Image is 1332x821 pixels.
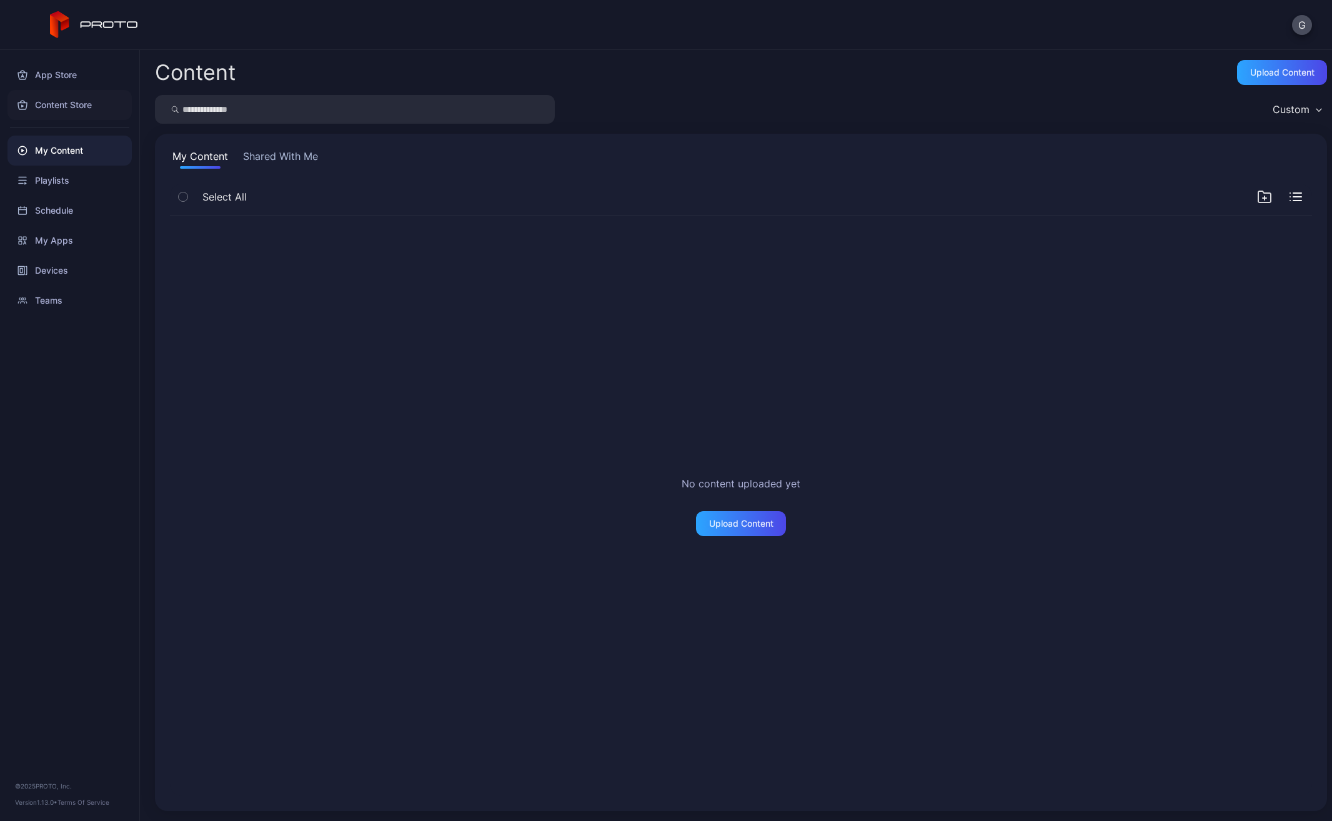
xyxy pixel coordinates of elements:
[155,62,236,83] div: Content
[682,476,800,491] h2: No content uploaded yet
[7,226,132,256] a: My Apps
[709,519,773,529] div: Upload Content
[1266,95,1327,124] button: Custom
[7,60,132,90] a: App Store
[241,149,321,169] button: Shared With Me
[7,166,132,196] a: Playlists
[57,799,109,806] a: Terms Of Service
[15,781,124,791] div: © 2025 PROTO, Inc.
[1273,103,1310,116] div: Custom
[7,256,132,286] a: Devices
[1237,60,1327,85] button: Upload Content
[15,799,57,806] span: Version 1.13.0 •
[7,136,132,166] a: My Content
[1292,15,1312,35] button: G
[7,196,132,226] a: Schedule
[202,189,247,204] span: Select All
[170,149,231,169] button: My Content
[7,286,132,316] a: Teams
[1250,67,1315,77] div: Upload Content
[696,511,786,536] button: Upload Content
[7,90,132,120] a: Content Store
